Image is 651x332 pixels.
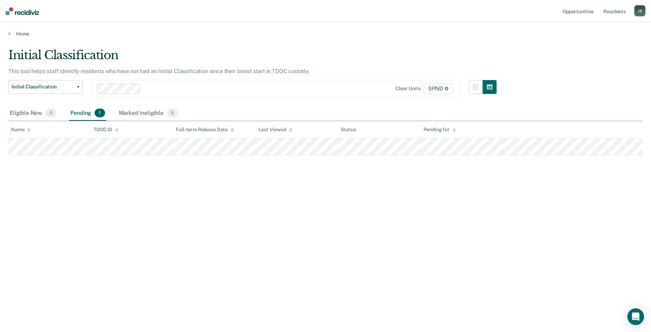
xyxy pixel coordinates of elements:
div: J B [634,5,645,16]
div: Eligible Now0 [8,106,58,121]
span: SPND [424,83,453,94]
button: Initial Classification [8,80,83,94]
div: Open Intercom Messenger [627,308,644,325]
a: Home [8,31,643,37]
p: This tool helps staff identify residents who have not had an Initial Classification since their l... [8,68,310,74]
span: 1 [95,109,105,118]
div: Pending for [424,127,456,133]
img: Recidiviz [6,7,39,15]
span: 0 [167,109,178,118]
div: Initial Classification [8,48,497,68]
span: 0 [46,109,56,118]
div: Status [341,127,356,133]
div: Last Viewed [258,127,292,133]
div: TDOC ID [94,127,119,133]
button: JB [634,5,645,16]
div: Pending1 [69,106,106,121]
div: Marked Ineligible0 [118,106,179,121]
div: Name [11,127,31,133]
span: Initial Classification [11,84,74,90]
div: Clear units [395,86,421,92]
div: Full-term Release Date [176,127,234,133]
